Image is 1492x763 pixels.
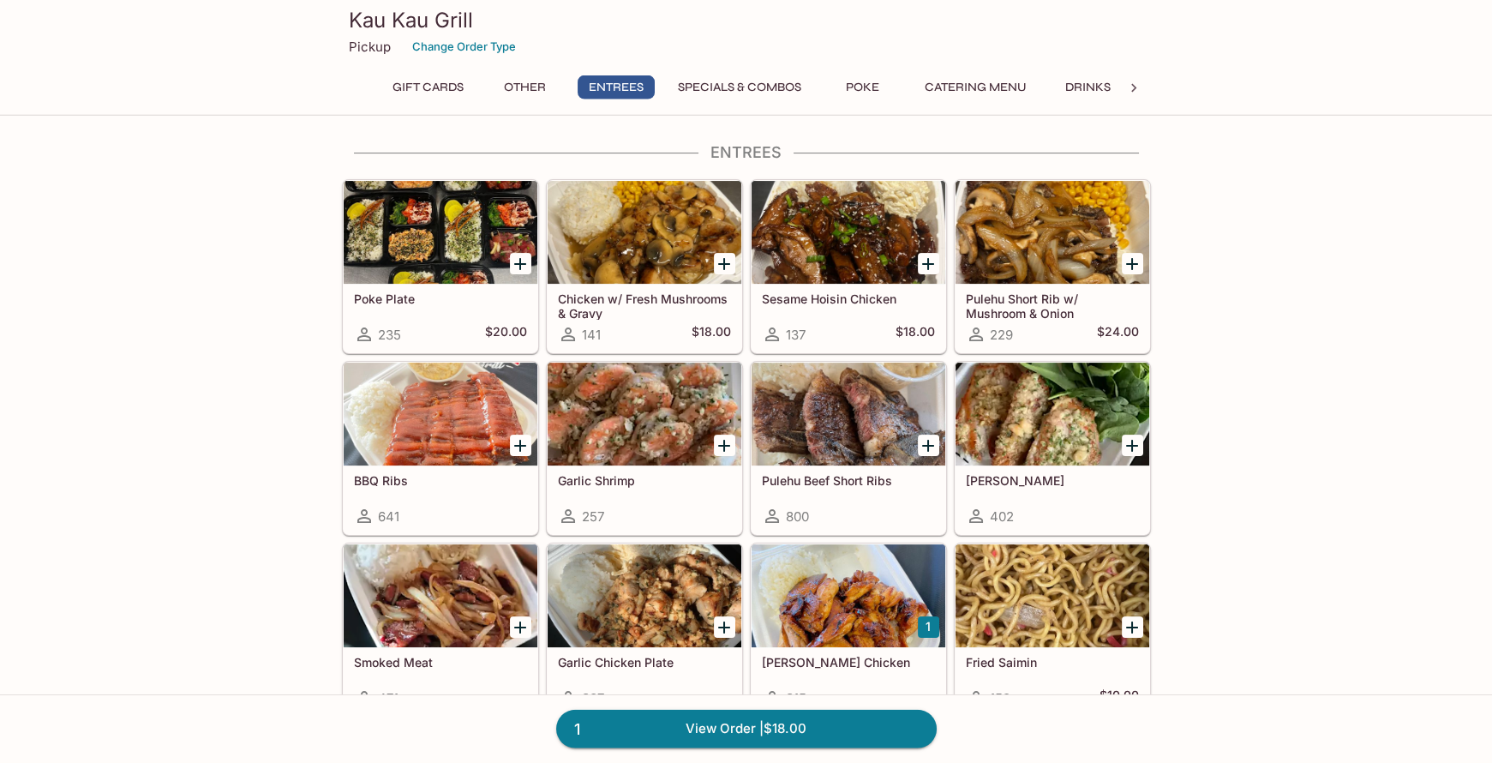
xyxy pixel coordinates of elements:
[510,435,531,456] button: Add BBQ Ribs
[956,544,1149,647] div: Fried Saimin
[714,616,735,638] button: Add Garlic Chicken Plate
[955,180,1150,353] a: Pulehu Short Rib w/ Mushroom & Onion229$24.00
[966,291,1139,320] h5: Pulehu Short Rib w/ Mushroom & Onion
[752,181,945,284] div: Sesame Hoisin Chicken
[918,616,939,638] button: Add Teri Chicken
[990,690,1010,706] span: 159
[487,75,564,99] button: Other
[343,180,538,353] a: Poke Plate235$20.00
[378,690,398,706] span: 471
[548,363,741,466] div: Garlic Shrimp
[378,327,401,343] span: 235
[404,33,524,60] button: Change Order Type
[751,544,946,717] a: [PERSON_NAME] Chicken315
[349,7,1144,33] h3: Kau Kau Grill
[354,655,527,670] h5: Smoked Meat
[1122,616,1143,638] button: Add Fried Saimin
[1097,324,1139,345] h5: $24.00
[762,655,935,670] h5: [PERSON_NAME] Chicken
[349,39,391,55] p: Pickup
[354,473,527,488] h5: BBQ Ribs
[714,435,735,456] button: Add Garlic Shrimp
[714,253,735,274] button: Add Chicken w/ Fresh Mushrooms & Gravy
[558,655,731,670] h5: Garlic Chicken Plate
[378,508,399,525] span: 641
[1100,688,1139,708] h5: $10.00
[510,253,531,274] button: Add Poke Plate
[556,710,937,748] a: 1View Order |$18.00
[582,690,604,706] span: 307
[786,508,809,525] span: 800
[1050,75,1127,99] button: Drinks
[564,718,590,742] span: 1
[344,544,537,647] div: Smoked Meat
[752,544,945,647] div: Teri Chicken
[966,473,1139,488] h5: [PERSON_NAME]
[918,435,939,456] button: Add Pulehu Beef Short Ribs
[343,544,538,717] a: Smoked Meat471
[956,181,1149,284] div: Pulehu Short Rib w/ Mushroom & Onion
[955,362,1150,535] a: [PERSON_NAME]402
[751,180,946,353] a: Sesame Hoisin Chicken137$18.00
[1122,435,1143,456] button: Add Garlic Ahi
[383,75,473,99] button: Gift Cards
[547,544,742,717] a: Garlic Chicken Plate307
[990,508,1014,525] span: 402
[786,690,806,706] span: 315
[966,655,1139,670] h5: Fried Saimin
[990,327,1013,343] span: 229
[548,181,741,284] div: Chicken w/ Fresh Mushrooms & Gravy
[955,544,1150,717] a: Fried Saimin159$10.00
[343,362,538,535] a: BBQ Ribs641
[558,291,731,320] h5: Chicken w/ Fresh Mushrooms & Gravy
[485,324,527,345] h5: $20.00
[824,75,902,99] button: Poke
[915,75,1036,99] button: Catering Menu
[510,616,531,638] button: Add Smoked Meat
[582,508,604,525] span: 257
[547,362,742,535] a: Garlic Shrimp257
[558,473,731,488] h5: Garlic Shrimp
[668,75,811,99] button: Specials & Combos
[582,327,601,343] span: 141
[354,291,527,306] h5: Poke Plate
[786,327,806,343] span: 137
[342,143,1151,162] h4: Entrees
[578,75,655,99] button: Entrees
[344,181,537,284] div: Poke Plate
[751,362,946,535] a: Pulehu Beef Short Ribs800
[752,363,945,466] div: Pulehu Beef Short Ribs
[548,544,741,647] div: Garlic Chicken Plate
[918,253,939,274] button: Add Sesame Hoisin Chicken
[1122,253,1143,274] button: Add Pulehu Short Rib w/ Mushroom & Onion
[762,473,935,488] h5: Pulehu Beef Short Ribs
[956,363,1149,466] div: Garlic Ahi
[344,363,537,466] div: BBQ Ribs
[547,180,742,353] a: Chicken w/ Fresh Mushrooms & Gravy141$18.00
[762,291,935,306] h5: Sesame Hoisin Chicken
[692,324,731,345] h5: $18.00
[896,324,935,345] h5: $18.00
